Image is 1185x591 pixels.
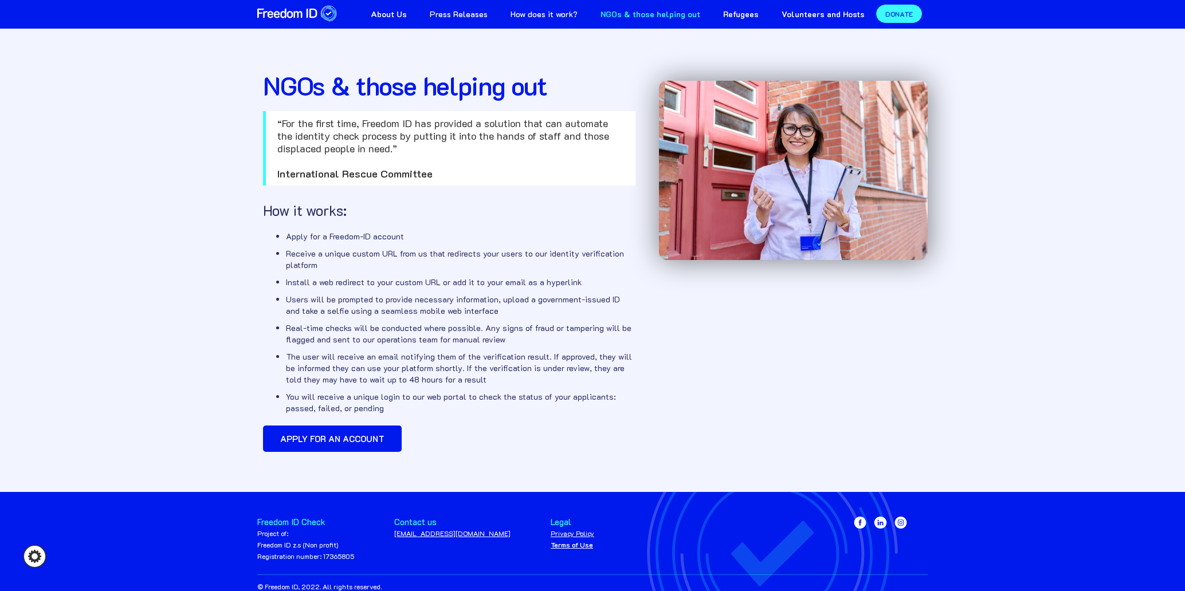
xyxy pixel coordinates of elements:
[551,529,594,538] a: Privacy Policy
[263,111,635,186] blockquote: “For the first time, Freedom ID has provided a solution that can automate the identity check proc...
[263,425,402,452] a: Apply for an account
[263,69,547,102] strong: NGOs & those helping out
[551,517,594,528] div: Legal
[551,540,593,549] a: Terms of Use
[280,433,384,444] strong: Apply for an account
[286,294,635,322] li: Users will be prompted to provide necessary information, upload a government-issued ID and take a...
[286,277,635,294] li: Install a web redirect to your custom URL or add it to your email as a hyperlink
[394,529,511,538] a: [EMAIL_ADDRESS][DOMAIN_NAME]
[601,9,700,19] strong: NGOs & those helping out
[286,351,635,391] li: The user will receive an email notifying them of the verification result. If approved, they will ...
[286,391,635,420] li: You will receive a unique login to our web portal to check the status of your applicants: passed,...
[23,545,46,568] a: Cookie settings
[257,527,354,562] div: Project of: Freedom ID z.s (Non profit) Registration number: 17365805
[723,9,759,19] strong: Refugees
[876,5,922,23] a: DONATE
[277,167,433,180] strong: International Rescue Committee
[371,9,407,19] strong: About Us
[286,248,635,277] li: Receive a unique custom URL from us that redirects your users to our identity verification platform
[394,517,511,528] div: Contact us‬‬
[782,9,865,19] strong: Volunteers and Hosts
[257,517,354,528] div: Freedom ID Check
[286,322,635,351] li: Real-time checks will be conducted where possible. Any signs of fraud or tampering will be flagge...
[286,231,635,248] li: Apply for a Freedom-ID account
[263,203,635,218] h3: How it works:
